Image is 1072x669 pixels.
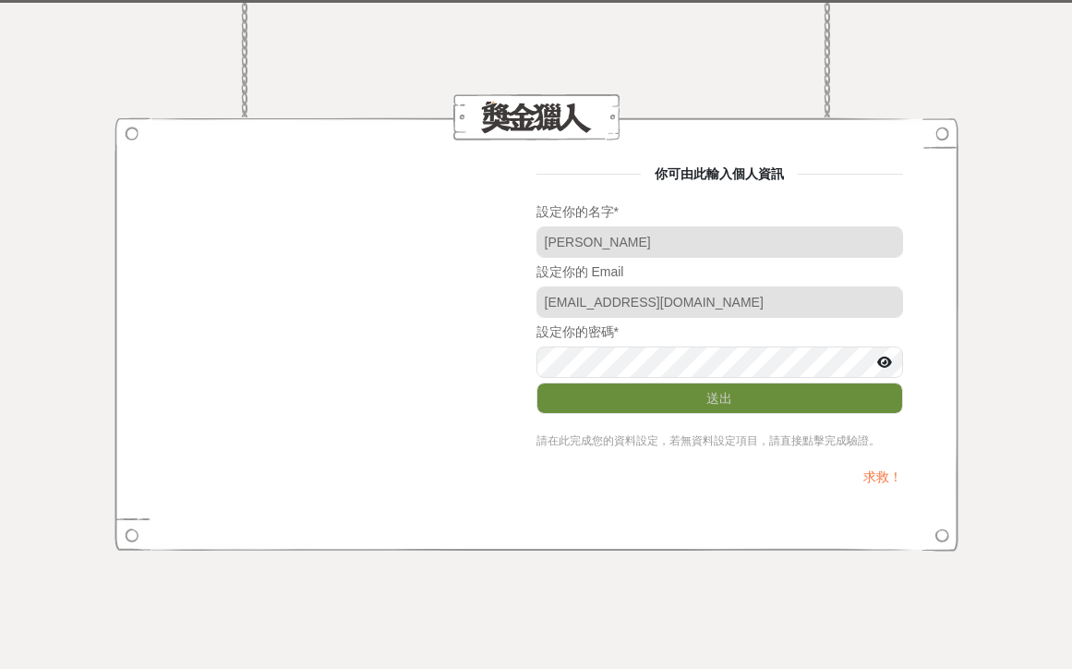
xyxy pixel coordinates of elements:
span: 你可由此輸入個人資訊 [641,166,798,181]
div: 設定你的密碼 * [536,322,903,342]
button: 送出 [536,383,903,414]
div: 設定你的 Email [536,262,903,282]
div: 設定你的名字 * [536,202,903,222]
input: 請輸入你的 Email（非必填） [536,286,903,318]
a: 求救！ [863,469,902,484]
input: 請輸入你的獵人名字 [536,226,903,258]
span: 請在此完成您的資料設定，若無資料設定項目，請直接點擊完成驗證。 [536,434,880,447]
